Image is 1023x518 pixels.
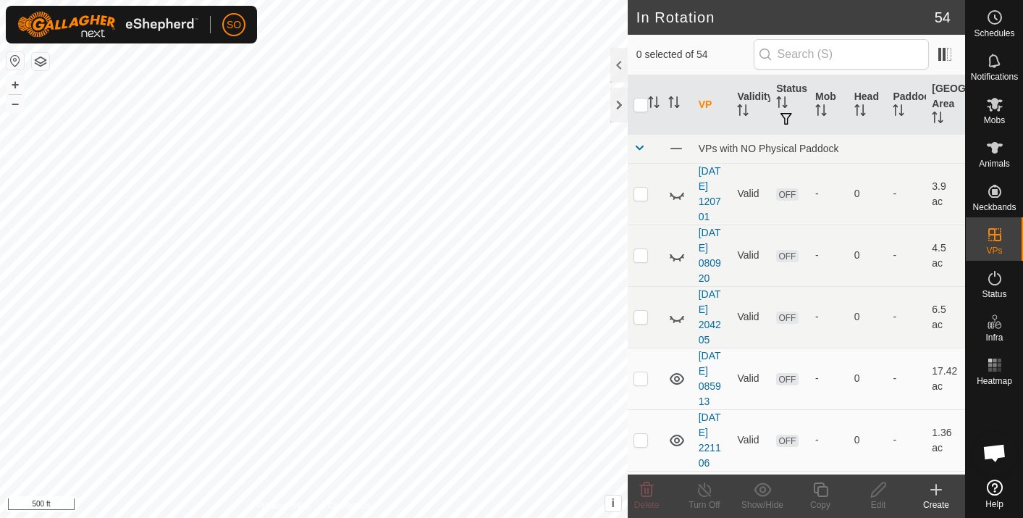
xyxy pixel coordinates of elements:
div: VPs with NO Physical Paddock [699,143,959,154]
h2: In Rotation [636,9,935,26]
button: Map Layers [32,53,49,70]
span: Neckbands [972,203,1016,212]
td: 1.36 ac [926,409,965,471]
span: OFF [776,188,798,201]
th: Paddock [887,75,926,135]
a: [DATE] 204205 [699,288,721,346]
span: Notifications [971,72,1018,81]
td: Valid [731,163,770,225]
div: - [815,248,843,263]
th: Mob [809,75,849,135]
p-sorticon: Activate to sort [815,106,827,118]
th: [GEOGRAPHIC_DATA] Area [926,75,965,135]
span: Heatmap [977,377,1012,385]
input: Search (S) [754,39,929,70]
span: Schedules [974,29,1014,38]
p-sorticon: Activate to sort [932,114,943,125]
td: - [887,163,926,225]
td: - [887,409,926,471]
div: Create [907,498,965,511]
p-sorticon: Activate to sort [737,106,749,118]
span: Help [985,500,1003,509]
span: VPs [986,246,1002,255]
div: Turn Off [675,498,733,511]
a: [DATE] 085913 [699,350,721,407]
a: [DATE] 080920 [699,227,721,284]
a: Privacy Policy [256,499,311,512]
div: - [815,433,843,448]
button: + [7,76,24,93]
td: Valid [731,225,770,286]
div: Show/Hide [733,498,791,511]
span: Delete [634,500,660,510]
span: Mobs [984,116,1005,125]
td: - [887,348,926,409]
p-sorticon: Activate to sort [648,99,660,110]
button: – [7,95,24,112]
div: - [815,371,843,386]
td: - [887,286,926,348]
th: Validity [731,75,770,135]
a: Contact Us [328,499,371,512]
span: 54 [935,7,951,28]
div: Edit [849,498,907,511]
p-sorticon: Activate to sort [854,106,866,118]
td: 0 [849,409,888,471]
td: 0 [849,225,888,286]
td: 0 [849,286,888,348]
a: [DATE] 221106 [699,412,721,469]
a: [DATE] 120701 [699,165,721,222]
td: Valid [731,348,770,409]
p-sorticon: Activate to sort [776,99,788,110]
td: 17.42 ac [926,348,965,409]
span: Animals [979,159,1010,168]
td: Valid [731,286,770,348]
td: - [887,225,926,286]
span: SO [227,17,241,33]
span: OFF [776,373,798,385]
span: OFF [776,435,798,447]
td: 0 [849,348,888,409]
div: - [815,186,843,201]
span: OFF [776,312,798,324]
button: i [605,496,621,511]
span: 0 selected of 54 [636,47,754,62]
td: Valid [731,409,770,471]
div: Open chat [973,431,1016,475]
span: Status [982,290,1006,298]
th: Head [849,75,888,135]
th: VP [693,75,732,135]
span: OFF [776,250,798,262]
td: 4.5 ac [926,225,965,286]
div: - [815,309,843,325]
th: Status [770,75,809,135]
img: Gallagher Logo [17,12,198,38]
td: 6.5 ac [926,286,965,348]
p-sorticon: Activate to sort [668,99,680,110]
button: Reset Map [7,52,24,70]
span: Infra [985,333,1003,342]
p-sorticon: Activate to sort [893,106,904,118]
div: Copy [791,498,849,511]
td: 0 [849,163,888,225]
td: 3.9 ac [926,163,965,225]
span: i [611,497,614,509]
a: Help [966,474,1023,514]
